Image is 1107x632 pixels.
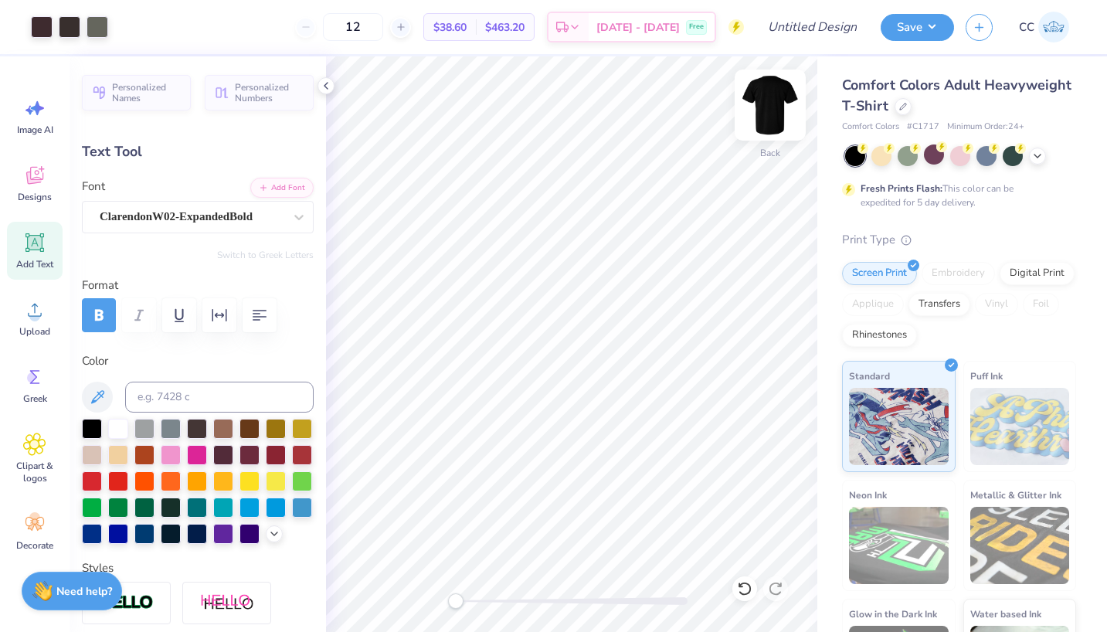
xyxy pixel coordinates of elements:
[100,594,154,612] img: Stroke
[861,182,1051,209] div: This color can be expedited for 5 day delivery.
[970,388,1070,465] img: Puff Ink
[970,606,1041,622] span: Water based Ink
[1019,19,1034,36] span: CC
[922,262,995,285] div: Embroidery
[849,487,887,503] span: Neon Ink
[9,460,60,484] span: Clipart & logos
[975,293,1018,316] div: Vinyl
[849,507,949,584] img: Neon Ink
[842,76,1071,115] span: Comfort Colors Adult Heavyweight T-Shirt
[760,146,780,160] div: Back
[842,293,904,316] div: Applique
[217,249,314,261] button: Switch to Greek Letters
[1038,12,1069,42] img: Chloe Cunningham
[205,75,314,110] button: Personalized Numbers
[842,231,1076,249] div: Print Type
[16,258,53,270] span: Add Text
[112,82,182,104] span: Personalized Names
[756,12,869,42] input: Untitled Design
[970,487,1061,503] span: Metallic & Glitter Ink
[323,13,383,41] input: – –
[235,82,304,104] span: Personalized Numbers
[739,74,801,136] img: Back
[485,19,525,36] span: $463.20
[16,539,53,552] span: Decorate
[56,584,112,599] strong: Need help?
[596,19,680,36] span: [DATE] - [DATE]
[907,121,939,134] span: # C1717
[200,593,254,613] img: Shadow
[19,325,50,338] span: Upload
[1000,262,1075,285] div: Digital Print
[82,178,105,195] label: Font
[970,507,1070,584] img: Metallic & Glitter Ink
[849,368,890,384] span: Standard
[433,19,467,36] span: $38.60
[23,392,47,405] span: Greek
[881,14,954,41] button: Save
[689,22,704,32] span: Free
[250,178,314,198] button: Add Font
[970,368,1003,384] span: Puff Ink
[849,606,937,622] span: Glow in the Dark Ink
[842,262,917,285] div: Screen Print
[448,593,464,609] div: Accessibility label
[82,559,114,577] label: Styles
[82,352,314,370] label: Color
[82,75,191,110] button: Personalized Names
[842,324,917,347] div: Rhinestones
[947,121,1024,134] span: Minimum Order: 24 +
[861,182,942,195] strong: Fresh Prints Flash:
[849,388,949,465] img: Standard
[1012,12,1076,42] a: CC
[842,121,899,134] span: Comfort Colors
[908,293,970,316] div: Transfers
[82,277,314,294] label: Format
[1023,293,1059,316] div: Foil
[82,141,314,162] div: Text Tool
[17,124,53,136] span: Image AI
[18,191,52,203] span: Designs
[125,382,314,413] input: e.g. 7428 c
